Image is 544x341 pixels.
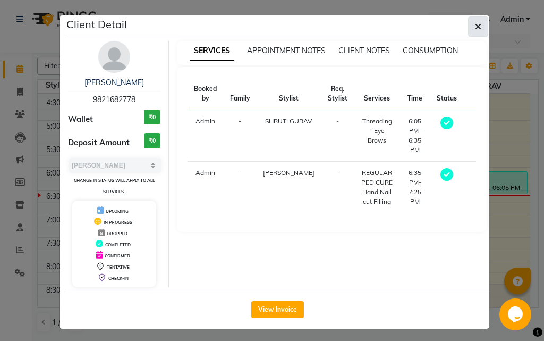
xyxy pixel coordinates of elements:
td: - [321,162,354,213]
span: APPOINTMENT NOTES [247,46,326,55]
div: Hand Nail cut Filling [361,187,394,206]
td: - [321,110,354,162]
h3: ₹0 [144,110,160,125]
button: View Invoice [251,301,304,318]
span: UPCOMING [106,209,129,214]
td: Admin [188,162,224,213]
td: 6:05 PM-6:35 PM [400,110,430,162]
span: DROPPED [107,231,127,236]
th: Family [224,78,257,110]
span: TENTATIVE [107,264,130,270]
span: CONSUMPTION [403,46,458,55]
td: Admin [188,110,224,162]
td: - [224,162,257,213]
th: Services [354,78,400,110]
h3: ₹0 [144,133,160,148]
div: REGULAR PEDICURE [361,168,394,187]
img: avatar [98,41,130,73]
span: COMPLETED [105,242,131,247]
th: Status [430,78,463,110]
span: Deposit Amount [68,137,130,149]
small: Change in status will apply to all services. [74,178,155,194]
span: CONFIRMED [105,253,130,259]
span: IN PROGRESS [104,220,132,225]
span: SERVICES [190,41,234,61]
iframe: chat widget [499,298,533,330]
th: Time [400,78,430,110]
th: Stylist [257,78,321,110]
h5: Client Detail [66,16,127,32]
span: Wallet [68,113,93,126]
span: SHRUTI GURAV [265,117,312,125]
span: CHECK-IN [108,276,129,281]
span: CLIENT NOTES [338,46,390,55]
th: Req. Stylist [321,78,354,110]
td: 6:35 PM-7:25 PM [400,162,430,213]
td: - [224,110,257,162]
div: Threading - Eye Brows [361,117,394,145]
span: 9821682778 [93,95,135,104]
th: Booked by [188,78,224,110]
a: [PERSON_NAME] [84,78,144,87]
span: [PERSON_NAME] [263,169,314,177]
